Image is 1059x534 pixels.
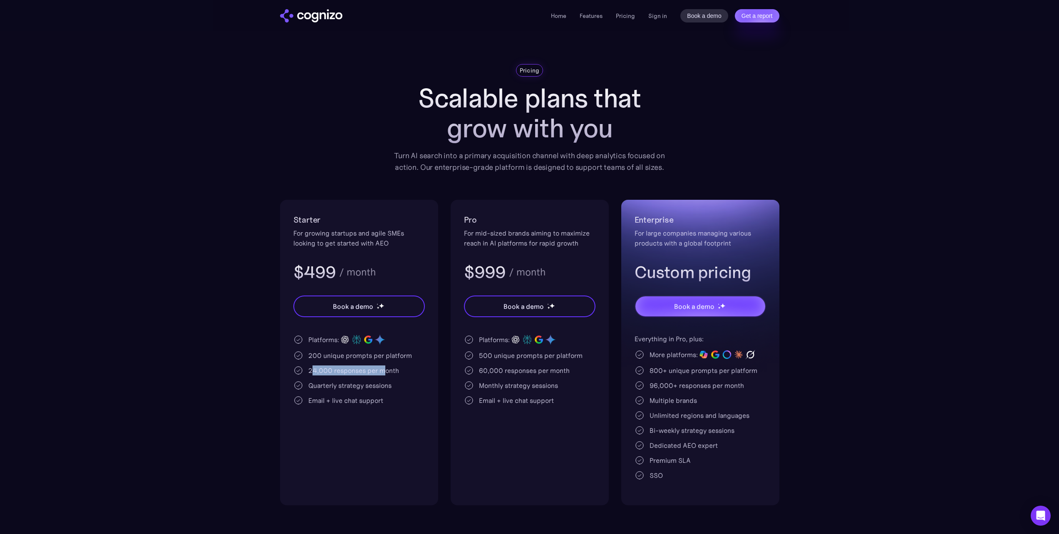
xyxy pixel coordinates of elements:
[650,350,698,360] div: More platforms:
[650,440,718,450] div: Dedicated AEO expert
[650,410,749,420] div: Unlimited regions and languages
[308,335,339,345] div: Platforms:
[333,301,373,311] div: Book a demo
[293,296,425,317] a: Book a demostarstarstar
[551,12,566,20] a: Home
[720,303,725,308] img: star
[308,350,412,360] div: 200 unique prompts per platform
[377,303,378,305] img: star
[308,380,392,390] div: Quarterly strategy sessions
[293,228,425,248] div: For growing startups and agile SMEs looking to get started with AEO
[464,261,506,283] h3: $999
[464,213,595,226] h2: Pro
[650,395,697,405] div: Multiple brands
[464,228,595,248] div: For mid-sized brands aiming to maximize reach in AI platforms for rapid growth
[635,228,766,248] div: For large companies managing various products with a global footprint
[547,306,550,309] img: star
[580,12,603,20] a: Features
[280,9,342,22] img: cognizo logo
[650,455,691,465] div: Premium SLA
[293,213,425,226] h2: Starter
[479,335,510,345] div: Platforms:
[635,334,766,344] div: Everything in Pro, plus:
[616,12,635,20] a: Pricing
[339,267,376,277] div: / month
[648,11,667,21] a: Sign in
[293,261,336,283] h3: $499
[680,9,728,22] a: Book a demo
[549,303,555,308] img: star
[509,267,546,277] div: / month
[635,213,766,226] h2: Enterprise
[635,296,766,317] a: Book a demostarstarstar
[388,150,671,173] div: Turn AI search into a primary acquisition channel with deep analytics focused on action. Our ente...
[718,306,721,309] img: star
[280,9,342,22] a: home
[377,306,379,309] img: star
[479,380,558,390] div: Monthly strategy sessions
[308,365,399,375] div: 24,000 responses per month
[635,261,766,283] h3: Custom pricing
[1031,506,1051,526] div: Open Intercom Messenger
[547,303,548,305] img: star
[674,301,714,311] div: Book a demo
[650,380,744,390] div: 96,000+ responses per month
[503,301,543,311] div: Book a demo
[718,303,719,305] img: star
[479,350,583,360] div: 500 unique prompts per platform
[479,365,570,375] div: 60,000 responses per month
[520,66,540,75] div: Pricing
[650,365,757,375] div: 800+ unique prompts per platform
[479,395,554,405] div: Email + live chat support
[379,303,384,308] img: star
[388,83,671,143] h1: Scalable plans that grow with you
[650,470,663,480] div: SSO
[464,296,595,317] a: Book a demostarstarstar
[308,395,383,405] div: Email + live chat support
[735,9,779,22] a: Get a report
[650,425,734,435] div: Bi-weekly strategy sessions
